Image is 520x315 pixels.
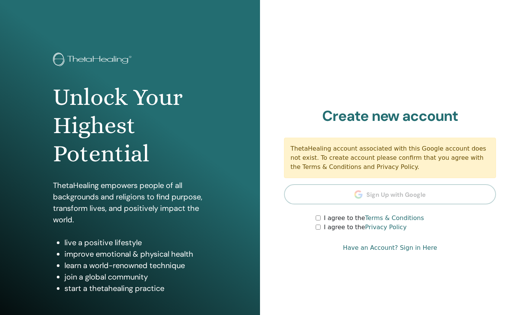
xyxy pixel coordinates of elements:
[365,223,407,231] a: Privacy Policy
[324,214,424,223] label: I agree to the
[64,260,207,271] li: learn a world-renowned technique
[53,180,207,225] p: ThetaHealing empowers people of all backgrounds and religions to find purpose, transform lives, a...
[284,108,496,125] h2: Create new account
[64,271,207,283] li: join a global community
[343,243,437,252] a: Have an Account? Sign in Here
[365,214,424,222] a: Terms & Conditions
[64,248,207,260] li: improve emotional & physical health
[64,283,207,294] li: start a thetahealing practice
[324,223,406,232] label: I agree to the
[284,138,496,178] div: ThetaHealing account associated with this Google account does not exist. To create account please...
[64,237,207,248] li: live a positive lifestyle
[53,83,207,168] h1: Unlock Your Highest Potential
